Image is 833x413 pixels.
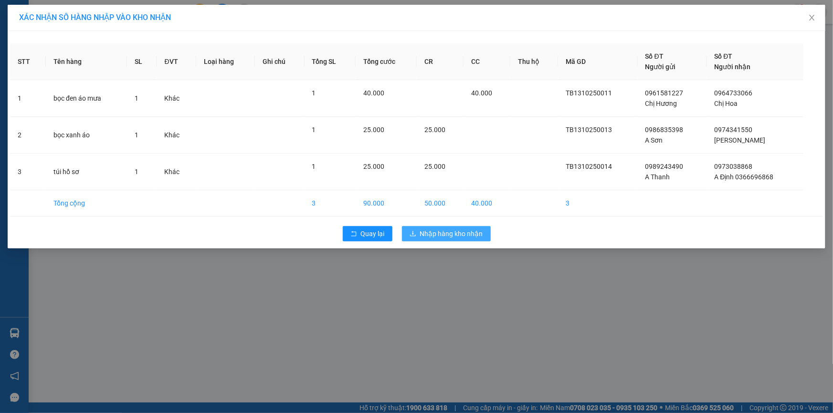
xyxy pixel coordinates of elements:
td: 3 [10,154,46,190]
span: 0964733066 [715,89,753,97]
span: close [808,14,816,21]
span: TB1310250013 [566,126,612,134]
button: rollbackQuay lại [343,226,392,241]
li: Hotline: 1900 3383, ĐT/Zalo : 0862837383 [89,35,399,47]
span: Nhập hàng kho nhận [420,228,483,239]
span: Người gửi [645,63,676,71]
span: 40.000 [363,89,384,97]
span: 1 [135,131,138,139]
span: 1 [312,126,316,134]
span: 0973038868 [715,163,753,170]
th: Tên hàng [46,43,127,80]
td: túi hồ sơ [46,154,127,190]
span: 1 [312,163,316,170]
span: A Sơn [645,136,663,144]
td: 1 [10,80,46,117]
th: Thu hộ [510,43,558,80]
span: TB1310250011 [566,89,612,97]
span: Chị Hoa [715,100,738,107]
span: 0974341550 [715,126,753,134]
th: CC [464,43,510,80]
td: 40.000 [464,190,510,217]
span: rollback [350,230,357,238]
th: Tổng SL [305,43,356,80]
span: A Thanh [645,173,670,181]
td: 3 [558,190,638,217]
th: SL [127,43,157,80]
span: Quay lại [361,228,385,239]
span: 1 [135,168,138,176]
span: 25.000 [424,163,445,170]
button: Close [799,5,825,31]
span: 0986835398 [645,126,684,134]
span: 25.000 [424,126,445,134]
span: 0961581227 [645,89,684,97]
span: [PERSON_NAME] [715,136,766,144]
td: 3 [305,190,356,217]
td: Khác [157,80,196,117]
span: download [410,230,416,238]
span: 0989243490 [645,163,684,170]
span: TB1310250014 [566,163,612,170]
td: Khác [157,154,196,190]
td: 2 [10,117,46,154]
span: Chị Hương [645,100,677,107]
span: 25.000 [363,126,384,134]
td: 90.000 [356,190,417,217]
td: Tổng cộng [46,190,127,217]
b: GỬI : VP [PERSON_NAME] [12,69,167,85]
span: Người nhận [715,63,751,71]
li: 237 [PERSON_NAME] , [GEOGRAPHIC_DATA] [89,23,399,35]
th: ĐVT [157,43,196,80]
th: Tổng cước [356,43,417,80]
span: A Định 0366696868 [715,173,774,181]
span: Số ĐT [645,52,664,60]
span: 25.000 [363,163,384,170]
span: 1 [135,94,138,102]
span: Số ĐT [715,52,733,60]
button: downloadNhập hàng kho nhận [402,226,491,241]
img: logo.jpg [12,12,60,60]
th: Mã GD [558,43,638,80]
span: XÁC NHẬN SỐ HÀNG NHẬP VÀO KHO NHẬN [19,13,171,22]
span: 40.000 [471,89,492,97]
th: Ghi chú [255,43,304,80]
th: STT [10,43,46,80]
th: Loại hàng [196,43,255,80]
th: CR [417,43,464,80]
td: bọc xanh áo [46,117,127,154]
td: Khác [157,117,196,154]
td: bọc đen áo mưa [46,80,127,117]
td: 50.000 [417,190,464,217]
span: 1 [312,89,316,97]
